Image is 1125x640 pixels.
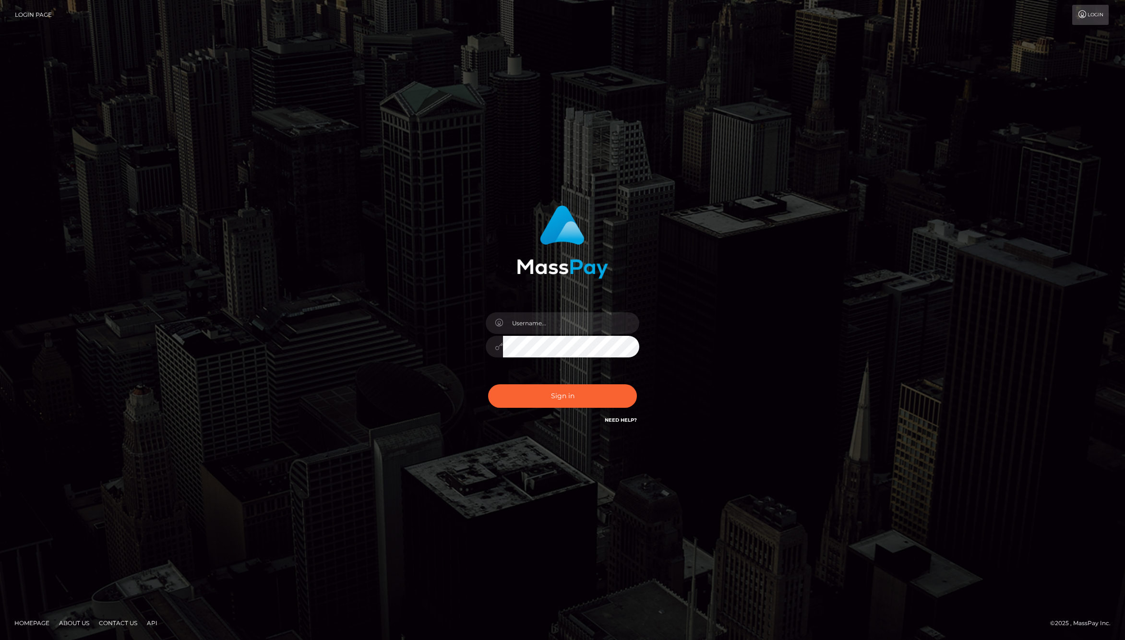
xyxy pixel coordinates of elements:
a: API [143,616,161,630]
img: MassPay Login [517,205,608,279]
button: Sign in [488,384,637,408]
a: Contact Us [95,616,141,630]
a: Homepage [11,616,53,630]
div: © 2025 , MassPay Inc. [1050,618,1118,628]
a: Login [1072,5,1109,25]
a: About Us [55,616,93,630]
input: Username... [503,312,639,334]
a: Need Help? [605,417,637,423]
a: Login Page [15,5,52,25]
